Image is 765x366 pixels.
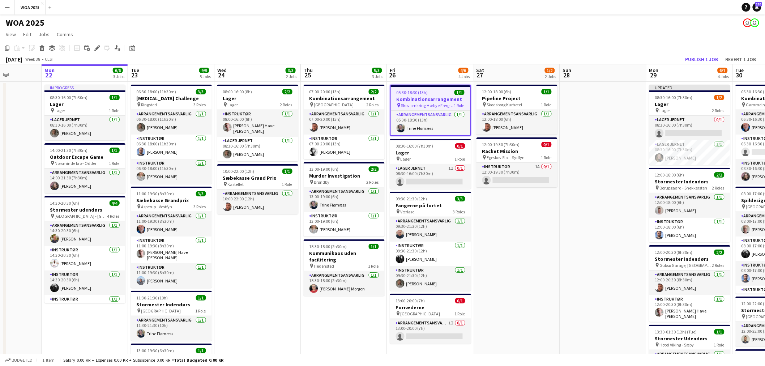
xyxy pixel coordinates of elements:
div: CEST [45,56,54,62]
span: Total Budgeted 0.00 KR [174,357,223,363]
h1: WOA 2025 [6,17,44,28]
app-user-avatar: René Sandager [743,18,752,27]
span: Week 38 [24,56,42,62]
a: Edit [20,30,34,39]
button: Revert 1 job [723,55,759,64]
div: [DATE] [6,56,22,63]
span: Budgeted [12,358,33,363]
span: View [6,31,16,38]
a: 269 [753,3,761,12]
div: Salary 0.00 KR + Expenses 0.00 KR + Subsistence 0.00 KR = [63,357,223,363]
a: Comms [54,30,76,39]
a: View [3,30,19,39]
button: Budgeted [4,356,34,364]
span: Jobs [39,31,50,38]
app-user-avatar: Drift Drift [751,18,759,27]
span: Edit [23,31,31,38]
span: 1 item [40,357,57,363]
span: Comms [57,31,73,38]
button: Publish 1 job [683,55,721,64]
span: 269 [755,2,762,7]
button: WOA 2025 [15,0,46,14]
a: Jobs [36,30,52,39]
